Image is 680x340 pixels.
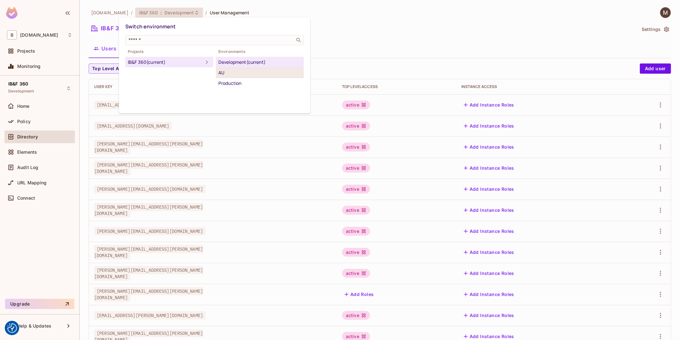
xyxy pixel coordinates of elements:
[218,58,301,66] div: Development (current)
[7,323,17,333] img: Revisit consent button
[125,49,213,54] span: Projects
[128,58,203,66] div: IB&F 360 (current)
[7,323,17,333] button: Consent Preferences
[218,79,301,87] div: Production
[125,23,176,30] span: Switch environment
[216,49,304,54] span: Environments
[218,69,301,77] div: AU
